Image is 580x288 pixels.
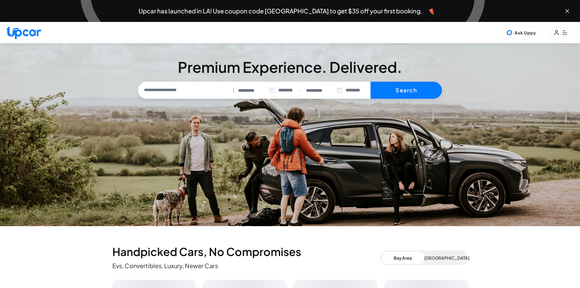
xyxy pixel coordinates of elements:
[112,261,380,270] p: Evs, Convertibles, Luxury, Newer Cars
[6,26,41,39] img: Upcar Logo
[112,246,380,258] h2: Handpicked Cars, No Compromises
[381,252,424,264] button: Bay Area
[424,252,467,264] button: [GEOGRAPHIC_DATA]
[298,87,302,94] span: —
[506,30,512,36] img: Uppy
[138,60,442,74] h3: Premium Experience. Delivered.
[371,82,442,99] button: Search
[139,8,422,14] span: Upcar has launched in LA! Use coupon code [GEOGRAPHIC_DATA] to get $35 off your first booking.
[233,87,234,94] span: |
[564,8,570,14] button: Close banner
[501,27,541,39] button: Ask Uppy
